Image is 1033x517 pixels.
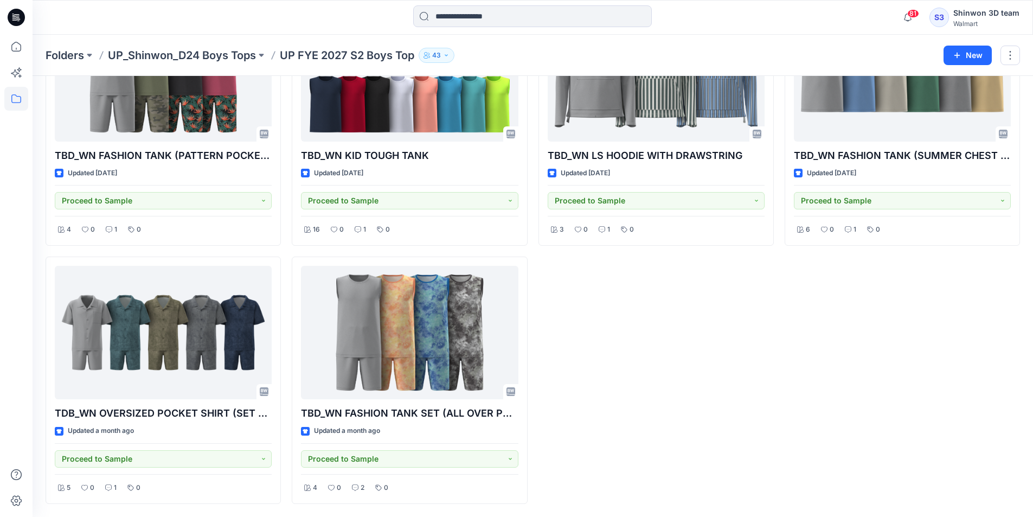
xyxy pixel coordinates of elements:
p: Updated [DATE] [561,168,610,179]
p: 1 [607,224,610,235]
p: 0 [337,482,341,494]
p: 0 [136,482,140,494]
p: 0 [91,224,95,235]
p: 16 [313,224,320,235]
p: 3 [560,224,564,235]
p: 0 [386,224,390,235]
p: TBD_WN FASHION TANK (SUMMER CHEST STRIPE) [794,148,1011,163]
span: 81 [907,9,919,18]
p: Updated a month ago [68,425,134,437]
p: 2 [361,482,364,494]
p: TBD_WN FASHION TANK SET (ALL OVER PRINTS) [301,406,518,421]
p: 1 [363,224,366,235]
a: Folders [46,48,84,63]
p: 1 [114,224,117,235]
p: 0 [830,224,834,235]
p: 0 [90,482,94,494]
p: Updated [DATE] [807,168,856,179]
p: 0 [339,224,344,235]
p: Updated [DATE] [314,168,363,179]
p: 0 [384,482,388,494]
button: 43 [419,48,454,63]
p: Updated a month ago [314,425,380,437]
p: 5 [67,482,70,494]
p: 0 [630,224,634,235]
button: New [944,46,992,65]
div: Walmart [953,20,1019,28]
p: 4 [67,224,71,235]
a: UP_Shinwon_D24 Boys Tops [108,48,256,63]
a: TBD_WN FASHION TANK SET (ALL OVER PRINTS) [301,266,518,400]
p: 4 [313,482,317,494]
div: Shinwon 3D team [953,7,1019,20]
p: 0 [583,224,588,235]
p: 1 [854,224,856,235]
p: 6 [806,224,810,235]
p: UP FYE 2027 S2 Boys Top [280,48,414,63]
p: TBD_WN LS HOODIE WITH DRAWSTRING [548,148,765,163]
p: 43 [432,49,441,61]
a: TDB_WN OVERSIZED POCKET SHIRT (SET W.SHORTER SHORTS) [55,266,272,400]
p: 0 [876,224,880,235]
p: TBD_WN FASHION TANK (PATTERN POCKET CONTR BINDING) [55,148,272,163]
p: TBD_WN KID TOUGH TANK [301,148,518,163]
p: Updated [DATE] [68,168,117,179]
div: S3 [929,8,949,27]
p: 0 [137,224,141,235]
p: 1 [114,482,117,494]
p: TDB_WN OVERSIZED POCKET SHIRT (SET W.SHORTER SHORTS) [55,406,272,421]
